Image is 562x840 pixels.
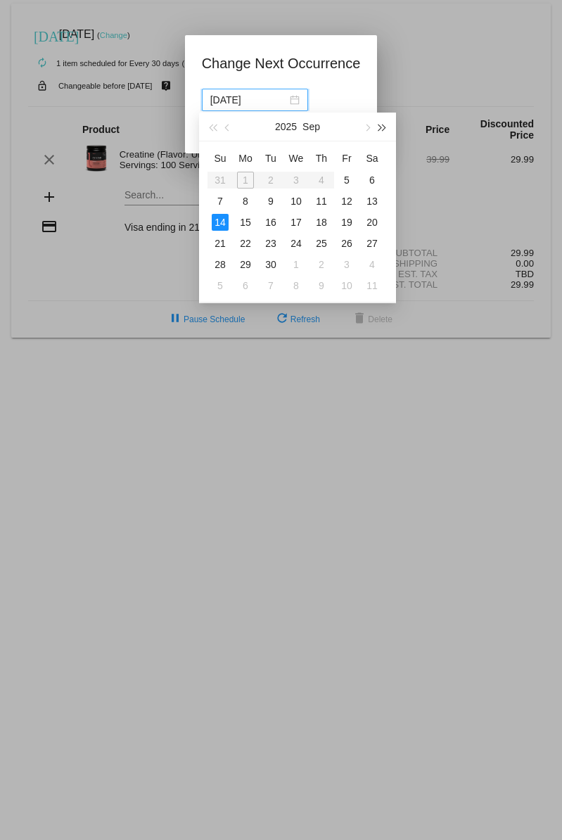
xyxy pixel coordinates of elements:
[262,193,279,210] div: 9
[212,193,229,210] div: 7
[258,191,283,212] td: 9/9/2025
[233,233,258,254] td: 9/22/2025
[288,277,305,294] div: 8
[237,277,254,294] div: 6
[207,233,233,254] td: 9/21/2025
[288,256,305,273] div: 1
[207,275,233,296] td: 10/5/2025
[359,170,385,191] td: 9/6/2025
[313,193,330,210] div: 11
[364,277,381,294] div: 11
[313,235,330,252] div: 25
[309,254,334,275] td: 10/2/2025
[207,254,233,275] td: 9/28/2025
[309,147,334,170] th: Thu
[233,191,258,212] td: 9/8/2025
[375,113,390,141] button: Next year (Control + right)
[258,254,283,275] td: 9/30/2025
[258,275,283,296] td: 10/7/2025
[210,92,287,108] input: Select date
[275,113,297,141] button: 2025
[309,191,334,212] td: 9/11/2025
[309,233,334,254] td: 9/25/2025
[359,233,385,254] td: 9/27/2025
[338,214,355,231] div: 19
[237,235,254,252] div: 22
[338,172,355,189] div: 5
[334,170,359,191] td: 9/5/2025
[237,214,254,231] div: 15
[313,214,330,231] div: 18
[364,235,381,252] div: 27
[258,212,283,233] td: 9/16/2025
[309,275,334,296] td: 10/9/2025
[262,235,279,252] div: 23
[212,214,229,231] div: 14
[283,147,309,170] th: Wed
[237,193,254,210] div: 8
[359,113,374,141] button: Next month (PageDown)
[364,172,381,189] div: 6
[288,193,305,210] div: 10
[262,214,279,231] div: 16
[359,191,385,212] td: 9/13/2025
[364,214,381,231] div: 20
[258,233,283,254] td: 9/23/2025
[338,235,355,252] div: 26
[359,275,385,296] td: 10/11/2025
[334,233,359,254] td: 9/26/2025
[313,277,330,294] div: 9
[212,277,229,294] div: 5
[205,113,220,141] button: Last year (Control + left)
[233,212,258,233] td: 9/15/2025
[338,277,355,294] div: 10
[359,147,385,170] th: Sat
[283,275,309,296] td: 10/8/2025
[258,147,283,170] th: Tue
[334,191,359,212] td: 9/12/2025
[262,256,279,273] div: 30
[283,212,309,233] td: 9/17/2025
[207,147,233,170] th: Sun
[262,277,279,294] div: 7
[237,256,254,273] div: 29
[364,256,381,273] div: 4
[313,256,330,273] div: 2
[338,256,355,273] div: 3
[334,147,359,170] th: Fri
[212,235,229,252] div: 21
[283,191,309,212] td: 9/10/2025
[359,212,385,233] td: 9/20/2025
[283,233,309,254] td: 9/24/2025
[338,193,355,210] div: 12
[359,254,385,275] td: 10/4/2025
[212,256,229,273] div: 28
[233,254,258,275] td: 9/29/2025
[283,254,309,275] td: 10/1/2025
[334,212,359,233] td: 9/19/2025
[288,235,305,252] div: 24
[334,275,359,296] td: 10/10/2025
[288,214,305,231] div: 17
[202,52,361,75] h1: Change Next Occurrence
[207,191,233,212] td: 9/7/2025
[309,212,334,233] td: 9/18/2025
[207,212,233,233] td: 9/14/2025
[364,193,381,210] div: 13
[233,275,258,296] td: 10/6/2025
[233,147,258,170] th: Mon
[334,254,359,275] td: 10/3/2025
[302,113,320,141] button: Sep
[220,113,236,141] button: Previous month (PageUp)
